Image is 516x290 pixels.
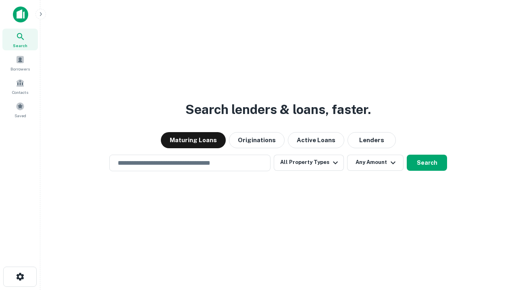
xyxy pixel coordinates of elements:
[13,42,27,49] span: Search
[161,132,226,148] button: Maturing Loans
[347,132,396,148] button: Lenders
[15,112,26,119] span: Saved
[229,132,285,148] button: Originations
[185,100,371,119] h3: Search lenders & loans, faster.
[12,89,28,95] span: Contacts
[13,6,28,23] img: capitalize-icon.png
[274,155,344,171] button: All Property Types
[2,75,38,97] a: Contacts
[476,226,516,264] iframe: Chat Widget
[407,155,447,171] button: Search
[288,132,344,148] button: Active Loans
[2,52,38,74] a: Borrowers
[10,66,30,72] span: Borrowers
[2,29,38,50] a: Search
[2,99,38,120] a: Saved
[347,155,404,171] button: Any Amount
